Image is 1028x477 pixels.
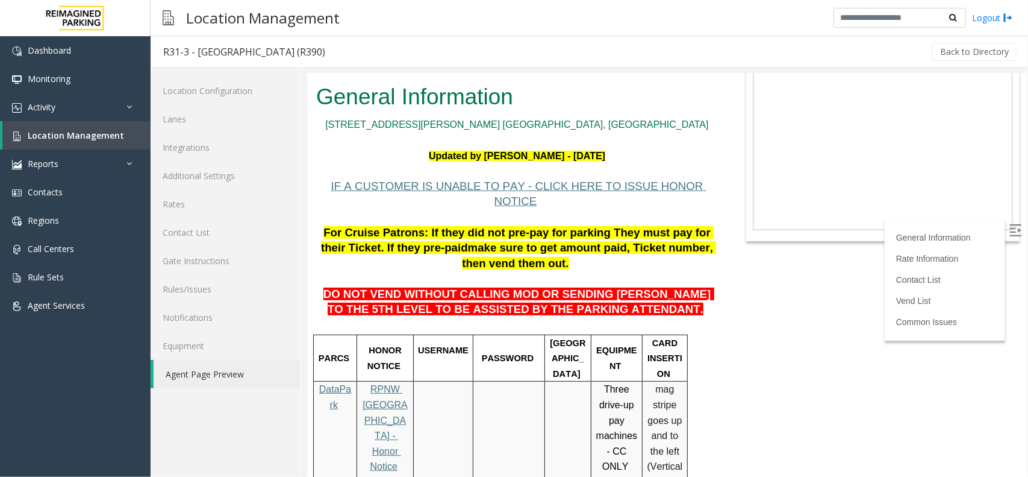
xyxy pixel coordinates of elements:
a: [STREET_ADDRESS][PERSON_NAME] [GEOGRAPHIC_DATA], [GEOGRAPHIC_DATA] [18,46,401,56]
img: 'icon' [12,273,22,283]
span: HONOR NOTICE [60,272,97,297]
img: 'icon' [12,131,22,141]
a: Rate Information [589,180,652,190]
span: Activity [28,101,55,113]
a: General Information [589,159,664,169]
a: Agent Page Preview [154,360,301,388]
span: make sure to get amount paid, Ticket number, then vend them out. [155,168,409,196]
a: Equipment [151,332,301,360]
a: DataPark [12,311,44,336]
span: Rule Sets [28,271,64,283]
a: Gate Instructions [151,247,301,275]
a: IF A CUSTOMER IS UNABLE TO PAY - CLICK HERE TO ISSUE HONOR NOTICE [24,108,399,134]
a: Logout [972,11,1013,24]
button: Back to Directory [932,43,1017,61]
img: 'icon' [12,302,22,311]
span: Three drive-up pay machines - CC ONLY [289,311,333,398]
img: 'icon' [12,103,22,113]
img: 'icon' [12,75,22,84]
a: Additional Settings [151,162,301,190]
font: Updated by [PERSON_NAME] - [DATE] [122,77,298,87]
a: Integrations [151,133,301,162]
a: Lanes [151,105,301,133]
span: IF A CUSTOMER IS UNABLE TO PAY - CLICK HERE TO ISSUE HONOR NOTICE [24,106,399,134]
span: For Cruise Patrons: If they did not pre-pay for parking They must pay for their Ticket. If they p... [14,153,407,181]
span: USERNAME [111,272,161,282]
a: Notifications [151,303,301,332]
a: Vend List [589,223,624,232]
span: PASSWORD [175,280,226,289]
img: 'icon' [12,160,22,169]
span: Agent Services [28,300,85,311]
span: Location Management [28,130,124,141]
span: Reports [28,158,58,169]
img: 'icon' [12,216,22,226]
span: DO NOT VEND WITHOUT CALLING MOD OR SENDING [PERSON_NAME] TO THE 5TH LEVEL TO BE ASSISTED BY THE P... [16,214,407,242]
span: Monitoring [28,73,70,84]
span: Dashboard [28,45,71,56]
span: [GEOGRAPHIC_DATA] [243,265,278,305]
a: Location Management [2,121,151,150]
img: 'icon' [12,188,22,198]
span: mag stripe goes up and to the left (Vertical Reader) [340,311,378,414]
a: Location Configuration [151,77,301,105]
span: PARCS [11,280,42,289]
h3: Location Management [180,3,346,33]
a: RPNW [GEOGRAPHIC_DATA] - Honor Notice [55,311,101,398]
a: Rules/Issues [151,275,301,303]
img: logout [1003,11,1013,24]
span: Call Centers [28,243,74,254]
span: CARD INSERTION [340,265,375,305]
h2: General Information [9,8,411,39]
span: EQUIPMENT [289,272,330,297]
a: Contact List [589,201,634,211]
img: Open/Close Sidebar Menu [702,151,714,163]
span: Regions [28,215,59,226]
a: Contact List [151,218,301,247]
span: Contacts [28,186,63,198]
img: 'icon' [12,245,22,254]
a: Rates [151,190,301,218]
img: 'icon' [12,46,22,56]
a: Common Issues [589,244,650,253]
div: R31-3 - [GEOGRAPHIC_DATA] (R390) [163,44,325,60]
img: pageIcon [163,3,174,33]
